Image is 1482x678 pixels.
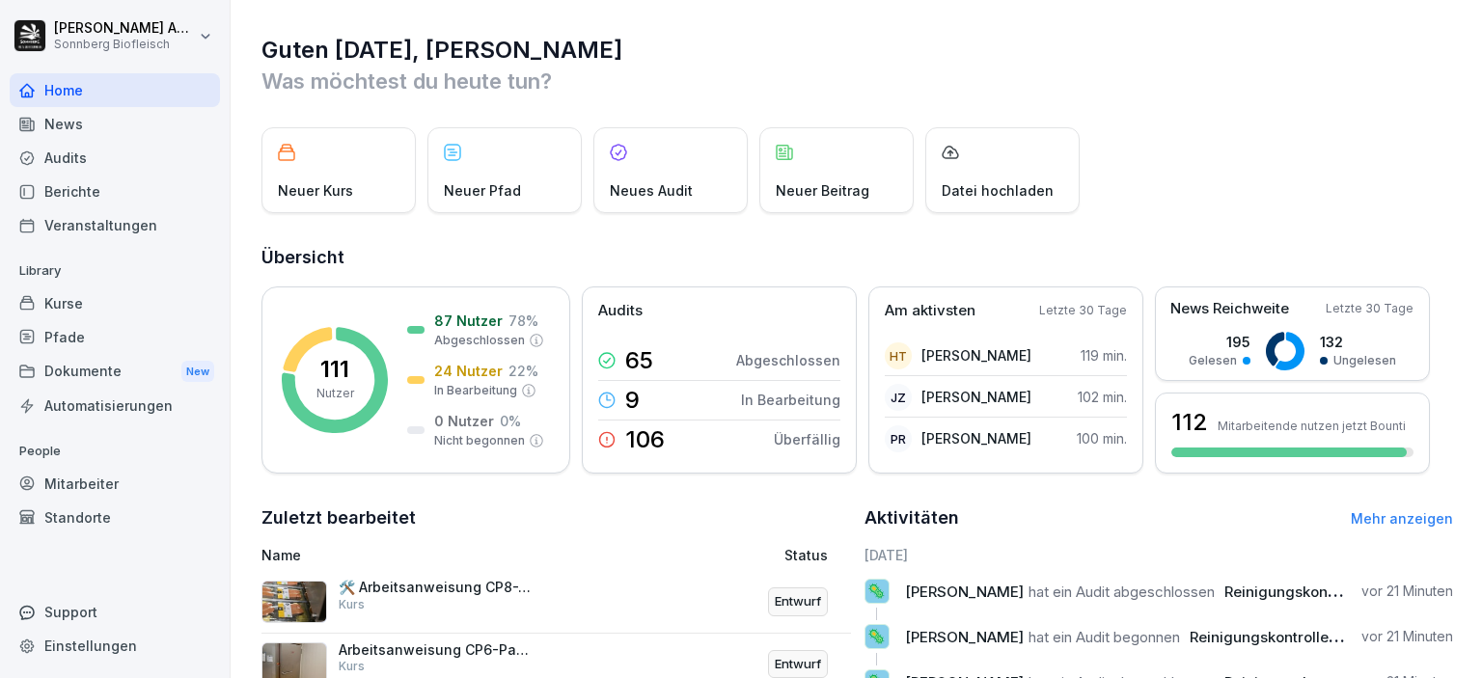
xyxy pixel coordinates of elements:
[54,20,195,37] p: [PERSON_NAME] Anibas
[261,504,851,531] h2: Zuletzt bearbeitet
[864,545,1454,565] h6: [DATE]
[774,429,840,449] p: Überfällig
[181,361,214,383] div: New
[508,311,538,331] p: 78 %
[921,345,1031,366] p: [PERSON_NAME]
[261,35,1453,66] h1: Guten [DATE], [PERSON_NAME]
[339,641,532,659] p: Arbeitsanweisung CP6-Pasteurisieren
[776,180,869,201] p: Neuer Beitrag
[339,596,365,613] p: Kurs
[434,382,517,399] p: In Bearbeitung
[885,384,912,411] div: JZ
[1218,419,1406,433] p: Mitarbeitende nutzen jetzt Bounti
[10,256,220,286] p: Library
[1333,352,1396,369] p: Ungelesen
[444,180,521,201] p: Neuer Pfad
[1361,627,1453,646] p: vor 21 Minuten
[1081,345,1127,366] p: 119 min.
[905,628,1024,646] span: [PERSON_NAME]
[867,578,886,605] p: 🦠
[741,390,840,410] p: In Bearbeitung
[261,66,1453,96] p: Was möchtest du heute tun?
[278,180,353,201] p: Neuer Kurs
[1189,352,1237,369] p: Gelesen
[625,349,653,372] p: 65
[10,208,220,242] a: Veranstaltungen
[885,300,975,322] p: Am aktivsten
[320,358,349,381] p: 111
[1351,510,1453,527] a: Mehr anzeigen
[905,583,1024,601] span: [PERSON_NAME]
[261,244,1453,271] h2: Übersicht
[508,361,538,381] p: 22 %
[10,389,220,422] a: Automatisierungen
[1029,583,1215,601] span: hat ein Audit abgeschlossen
[610,180,693,201] p: Neues Audit
[339,579,532,596] p: 🛠️ Arbeitsanweisung CP8-Vakuumieren
[10,354,220,390] a: DokumenteNew
[434,311,503,331] p: 87 Nutzer
[885,342,912,369] div: HT
[625,428,665,451] p: 106
[1190,628,1424,646] span: Reinigungskontrolle - WB Slicerei
[1077,428,1127,448] p: 100 min.
[10,141,220,175] a: Audits
[1171,406,1208,439] h3: 112
[775,592,821,611] p: Entwurf
[10,175,220,208] a: Berichte
[1326,300,1413,317] p: Letzte 30 Tage
[10,354,220,390] div: Dokumente
[10,467,220,501] a: Mitarbeiter
[784,545,828,565] p: Status
[625,389,640,412] p: 9
[434,332,525,349] p: Abgeschlossen
[10,73,220,107] a: Home
[1189,332,1250,352] p: 195
[434,432,525,449] p: Nicht begonnen
[942,180,1054,201] p: Datei hochladen
[921,387,1031,407] p: [PERSON_NAME]
[1029,628,1180,646] span: hat ein Audit begonnen
[598,300,643,322] p: Audits
[339,658,365,675] p: Kurs
[1224,583,1459,601] span: Reinigungskontrolle - WB Slicerei
[261,545,623,565] p: Name
[316,385,354,402] p: Nutzer
[434,361,503,381] p: 24 Nutzer
[10,501,220,534] a: Standorte
[1039,302,1127,319] p: Letzte 30 Tage
[261,581,327,623] img: xydgy4fl5cr9bp47165u4b8j.png
[775,655,821,674] p: Entwurf
[261,571,851,634] a: 🛠️ Arbeitsanweisung CP8-VakuumierenKursEntwurf
[10,107,220,141] a: News
[867,623,886,650] p: 🦠
[885,425,912,452] div: PR
[1078,387,1127,407] p: 102 min.
[10,436,220,467] p: People
[921,428,1031,448] p: [PERSON_NAME]
[10,320,220,354] a: Pfade
[1320,332,1396,352] p: 132
[10,286,220,320] a: Kurse
[1170,298,1289,320] p: News Reichweite
[10,595,220,629] div: Support
[434,411,494,431] p: 0 Nutzer
[864,504,959,531] h2: Aktivitäten
[1361,582,1453,601] p: vor 21 Minuten
[736,350,840,370] p: Abgeschlossen
[10,629,220,663] a: Einstellungen
[54,38,195,51] p: Sonnberg Biofleisch
[500,411,521,431] p: 0 %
